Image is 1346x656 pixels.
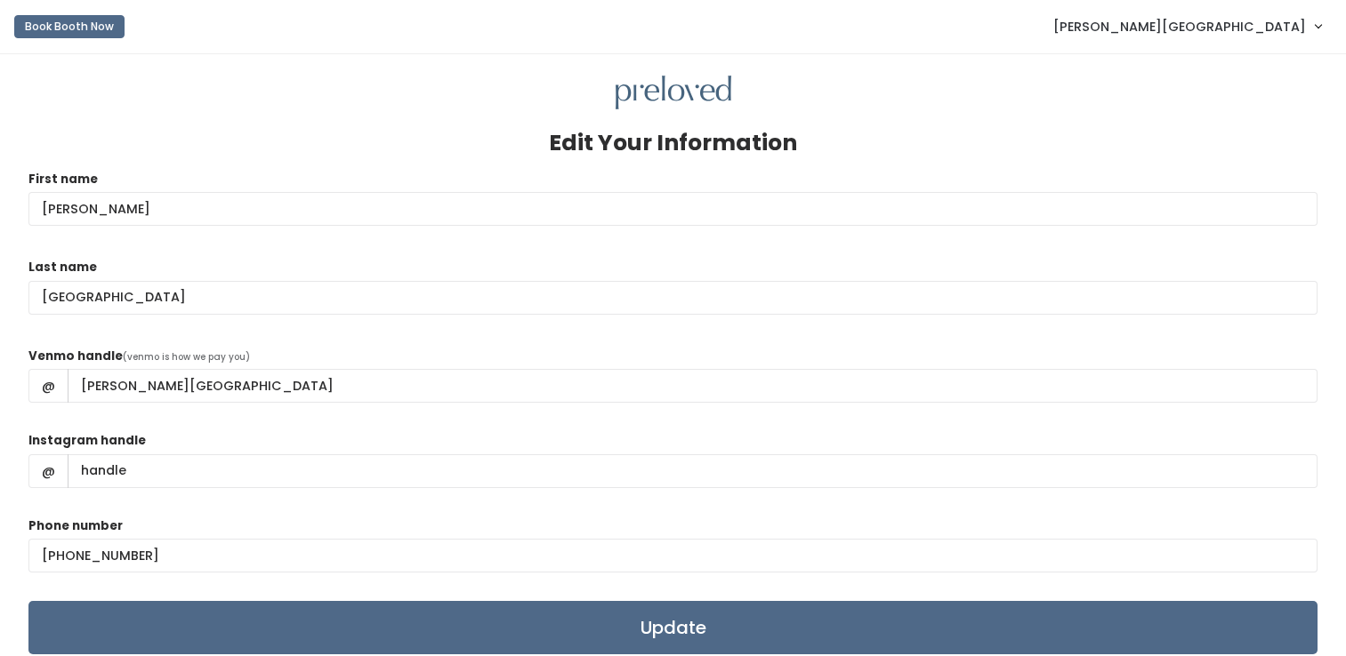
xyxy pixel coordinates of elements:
[14,15,125,38] button: Book Booth Now
[28,369,69,403] span: @
[28,517,123,535] label: Phone number
[28,348,123,365] label: Venmo handle
[1036,7,1339,45] a: [PERSON_NAME][GEOGRAPHIC_DATA]
[28,454,69,488] span: @
[68,369,1318,403] input: handle
[1053,17,1306,36] span: [PERSON_NAME][GEOGRAPHIC_DATA]
[28,171,98,188] label: First name
[14,7,125,46] a: Book Booth Now
[28,601,1318,654] input: Update
[28,539,1318,572] input: (___) ___-____
[28,259,97,276] label: Last name
[549,131,797,156] h3: Edit Your Information
[28,432,146,450] label: Instagram handle
[616,76,731,110] img: preloved logo
[68,454,1318,488] input: handle
[123,350,250,364] span: (venmo is how we pay you)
